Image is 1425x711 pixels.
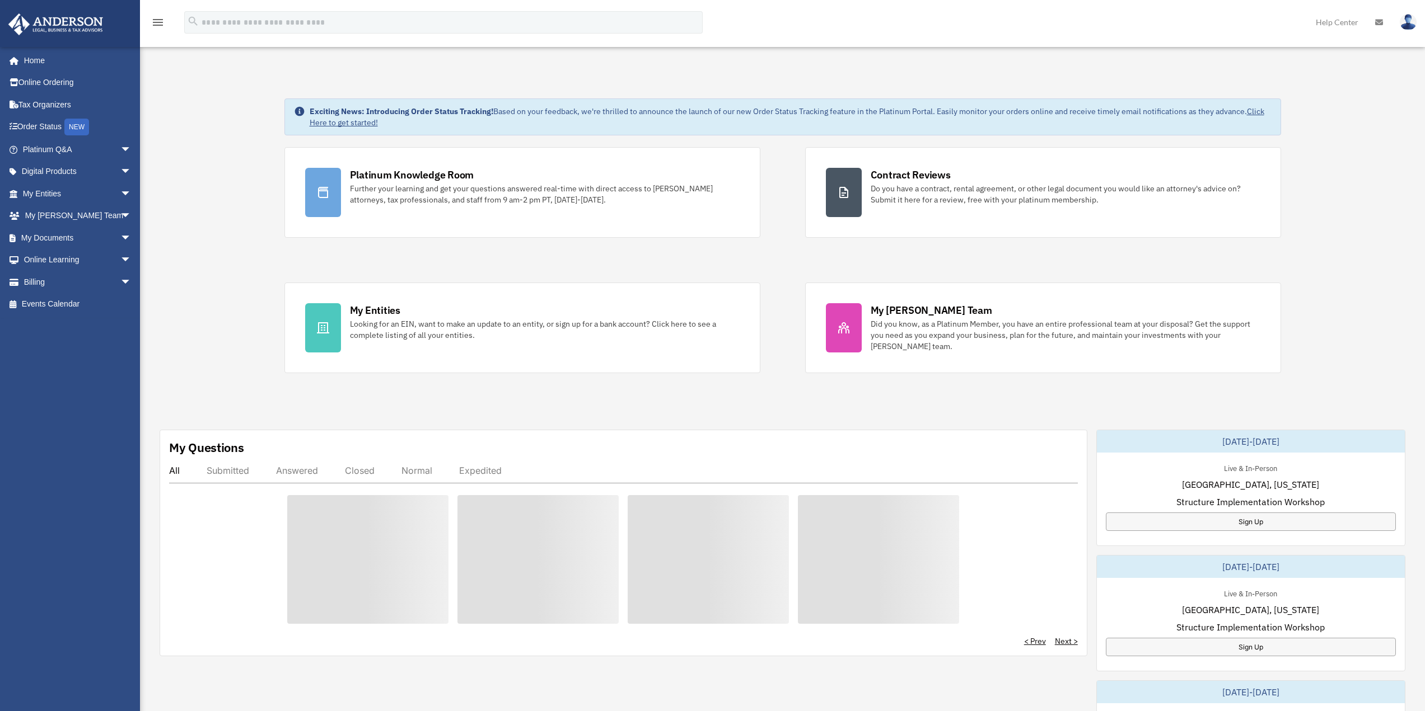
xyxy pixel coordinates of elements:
a: Click Here to get started! [310,106,1264,128]
div: Did you know, as a Platinum Member, you have an entire professional team at your disposal? Get th... [871,318,1260,352]
a: Home [8,49,143,72]
span: Structure Implementation Workshop [1176,495,1325,508]
div: Answered [276,465,318,476]
a: My Entitiesarrow_drop_down [8,182,148,205]
div: My [PERSON_NAME] Team [871,303,992,317]
a: Contract Reviews Do you have a contract, rental agreement, or other legal document you would like... [805,147,1281,238]
img: Anderson Advisors Platinum Portal [5,13,106,35]
i: search [187,15,199,27]
a: Order StatusNEW [8,116,148,139]
span: arrow_drop_down [120,138,143,161]
i: menu [151,16,165,29]
a: My [PERSON_NAME] Team Did you know, as a Platinum Member, you have an entire professional team at... [805,282,1281,373]
strong: Exciting News: Introducing Order Status Tracking! [310,106,493,116]
span: arrow_drop_down [120,161,143,183]
div: Normal [401,465,432,476]
a: Billingarrow_drop_down [8,271,148,293]
div: Closed [345,465,375,476]
span: arrow_drop_down [120,182,143,205]
div: Further your learning and get your questions answered real-time with direct access to [PERSON_NAM... [350,183,740,205]
a: Sign Up [1106,512,1396,531]
a: Digital Productsarrow_drop_down [8,161,148,183]
div: [DATE]-[DATE] [1097,430,1405,453]
a: Online Learningarrow_drop_down [8,249,148,271]
div: NEW [64,119,89,135]
img: User Pic [1400,14,1417,30]
div: Contract Reviews [871,168,951,182]
a: Events Calendar [8,293,148,316]
a: Tax Organizers [8,93,148,116]
div: Submitted [207,465,249,476]
a: Platinum Knowledge Room Further your learning and get your questions answered real-time with dire... [284,147,760,238]
div: My Questions [169,439,244,456]
div: Live & In-Person [1215,587,1286,599]
span: [GEOGRAPHIC_DATA], [US_STATE] [1182,478,1319,491]
a: My Documentsarrow_drop_down [8,227,148,249]
a: Sign Up [1106,638,1396,656]
div: Platinum Knowledge Room [350,168,474,182]
a: menu [151,20,165,29]
a: < Prev [1024,635,1046,647]
a: Next > [1055,635,1078,647]
span: Structure Implementation Workshop [1176,620,1325,634]
span: arrow_drop_down [120,271,143,294]
div: [DATE]-[DATE] [1097,681,1405,703]
span: arrow_drop_down [120,227,143,249]
span: arrow_drop_down [120,249,143,272]
div: Based on your feedback, we're thrilled to announce the launch of our new Order Status Tracking fe... [310,106,1272,128]
div: Looking for an EIN, want to make an update to an entity, or sign up for a bank account? Click her... [350,318,740,341]
span: arrow_drop_down [120,205,143,228]
div: Do you have a contract, rental agreement, or other legal document you would like an attorney's ad... [871,183,1260,205]
div: All [169,465,180,476]
div: [DATE]-[DATE] [1097,555,1405,578]
a: Platinum Q&Aarrow_drop_down [8,138,148,161]
div: My Entities [350,303,400,317]
span: [GEOGRAPHIC_DATA], [US_STATE] [1182,603,1319,616]
div: Expedited [459,465,502,476]
a: My Entities Looking for an EIN, want to make an update to an entity, or sign up for a bank accoun... [284,282,760,373]
div: Live & In-Person [1215,462,1286,473]
a: Online Ordering [8,72,148,94]
a: My [PERSON_NAME] Teamarrow_drop_down [8,205,148,227]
